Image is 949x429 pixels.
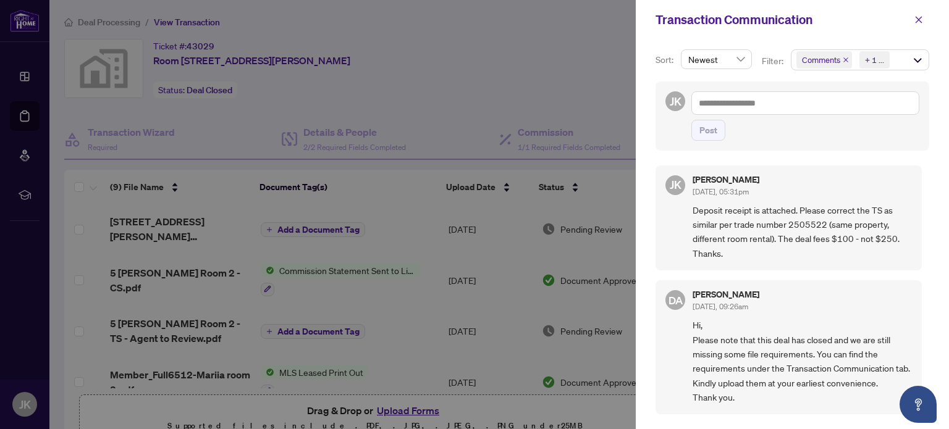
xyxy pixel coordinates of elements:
[693,290,759,299] h5: [PERSON_NAME]
[691,120,725,141] button: Post
[859,51,890,69] span: + 1 ...
[796,51,852,69] span: Comments
[914,15,923,24] span: close
[693,175,759,184] h5: [PERSON_NAME]
[693,203,912,261] span: Deposit receipt is attached. Please correct the TS as similar per trade number 2505522 (same prop...
[670,176,681,193] span: JK
[900,386,937,423] button: Open asap
[693,187,749,196] span: [DATE], 05:31pm
[656,10,908,29] div: Transaction Communication
[802,54,840,66] span: Comments
[693,318,912,404] span: Hi, Please note that this deal has closed and we are still missing some file requirements. You ca...
[843,57,849,63] span: close
[656,53,676,67] p: Sort:
[865,54,884,66] span: + 1 ...
[668,292,683,309] span: DA
[688,50,744,69] span: Newest
[762,54,785,68] p: Filter:
[670,93,681,110] span: JK
[693,302,748,311] span: [DATE], 09:26am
